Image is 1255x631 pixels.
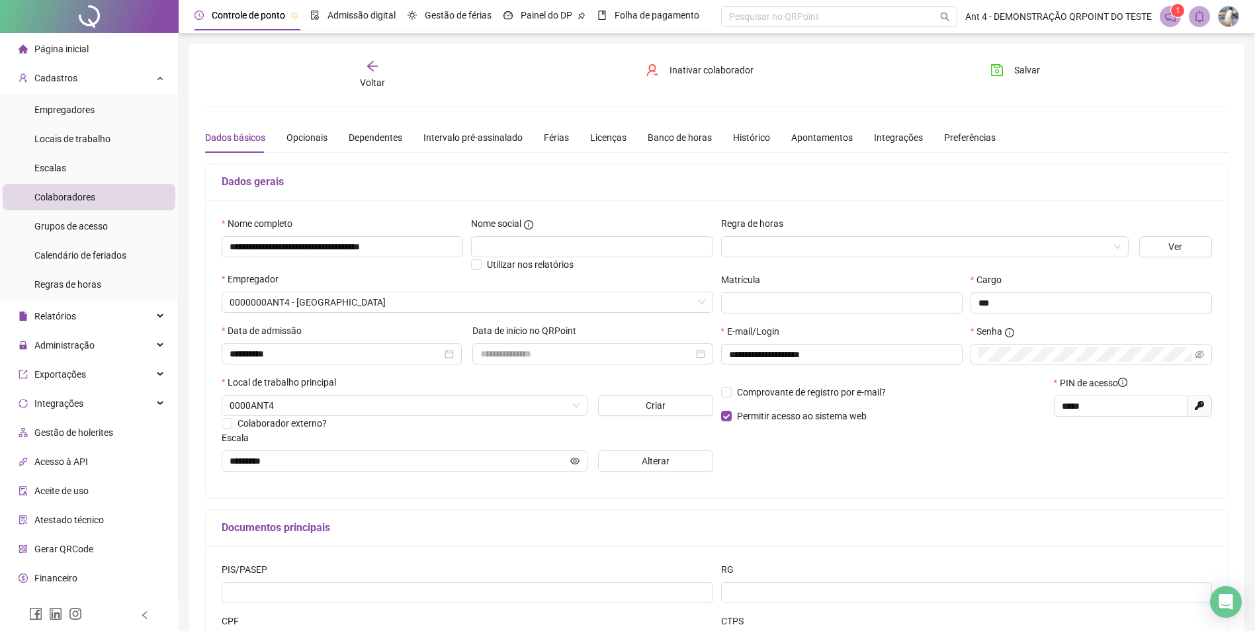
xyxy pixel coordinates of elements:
[648,130,712,145] div: Banco de horas
[195,11,204,20] span: clock-circle
[290,12,298,20] span: pushpin
[980,60,1050,81] button: Salvar
[34,485,89,496] span: Aceite de uso
[222,272,287,286] label: Empregador
[598,450,713,472] button: Alterar
[34,515,104,525] span: Atestado técnico
[19,44,28,54] span: home
[34,192,95,202] span: Colaboradores
[598,395,713,416] button: Criar
[222,216,301,231] label: Nome completo
[34,44,89,54] span: Página inicial
[19,428,28,437] span: apartment
[19,73,28,83] span: user-add
[1168,239,1182,254] span: Ver
[34,456,88,467] span: Acesso à API
[19,515,28,525] span: solution
[1014,63,1040,77] span: Salvar
[69,607,82,620] span: instagram
[487,259,574,270] span: Utilizar nos relatórios
[503,11,513,20] span: dashboard
[19,457,28,466] span: api
[721,324,788,339] label: E-mail/Login
[940,12,950,22] span: search
[19,370,28,379] span: export
[670,63,754,77] span: Inativar colaborador
[1005,328,1014,337] span: info-circle
[1195,350,1204,359] span: eye-invisible
[597,11,607,20] span: book
[733,130,770,145] div: Histórico
[990,63,1004,77] span: save
[34,250,126,261] span: Calendário de feriados
[34,369,86,380] span: Exportações
[1139,236,1212,257] button: Ver
[205,130,265,145] div: Dados básicos
[34,544,93,554] span: Gerar QRCode
[425,10,492,21] span: Gestão de férias
[49,607,62,620] span: linkedin
[222,614,247,628] label: CPF
[34,73,77,83] span: Cadastros
[737,411,867,421] span: Permitir acesso ao sistema web
[791,130,853,145] div: Apontamentos
[286,130,327,145] div: Opcionais
[544,130,569,145] div: Férias
[230,292,705,312] span: 0000000ANT4 - PORTUGAL
[19,544,28,554] span: qrcode
[34,340,95,351] span: Administração
[19,312,28,321] span: file
[408,11,417,20] span: sun
[19,573,28,583] span: dollar
[642,454,670,468] span: Alterar
[636,60,763,81] button: Inativar colaborador
[578,12,585,20] span: pushpin
[721,216,792,231] label: Regra de horas
[360,77,385,88] span: Voltar
[976,324,1002,339] span: Senha
[140,610,150,620] span: left
[222,520,1212,536] h5: Documentos principais
[1164,11,1176,22] span: notification
[944,130,996,145] div: Preferências
[1219,7,1238,26] img: 470
[423,130,523,145] div: Intervalo pré-assinalado
[34,427,113,438] span: Gestão de holerites
[965,9,1152,24] span: Ant 4 - DEMONSTRAÇÃO QRPOINT DO TESTE
[327,10,396,21] span: Admissão digital
[230,396,580,415] span: 0000ANT4
[19,486,28,495] span: audit
[1176,6,1180,15] span: 1
[471,216,521,231] span: Nome social
[472,323,585,338] label: Data de início no QRPoint
[366,60,379,73] span: arrow-left
[34,279,101,290] span: Regras de horas
[721,614,752,628] label: CTPS
[34,134,110,144] span: Locais de trabalho
[646,63,659,77] span: user-delete
[1118,378,1127,387] span: info-circle
[19,341,28,350] span: lock
[646,398,666,413] span: Criar
[570,456,580,466] span: eye
[222,431,257,445] label: Escala
[222,174,1212,190] h5: Dados gerais
[1193,11,1205,22] span: bell
[1210,586,1242,618] div: Open Intercom Messenger
[29,607,42,620] span: facebook
[222,562,276,577] label: PIS/PASEP
[874,130,923,145] div: Integrações
[238,418,327,429] span: Colaborador externo?
[1171,4,1184,17] sup: 1
[521,10,572,21] span: Painel do DP
[34,221,108,231] span: Grupos de acesso
[19,399,28,408] span: sync
[1060,376,1127,390] span: PIN de acesso
[212,10,285,21] span: Controle de ponto
[615,10,699,21] span: Folha de pagamento
[971,273,1010,287] label: Cargo
[34,163,66,173] span: Escalas
[590,130,627,145] div: Licenças
[721,273,769,287] label: Matrícula
[34,398,83,409] span: Integrações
